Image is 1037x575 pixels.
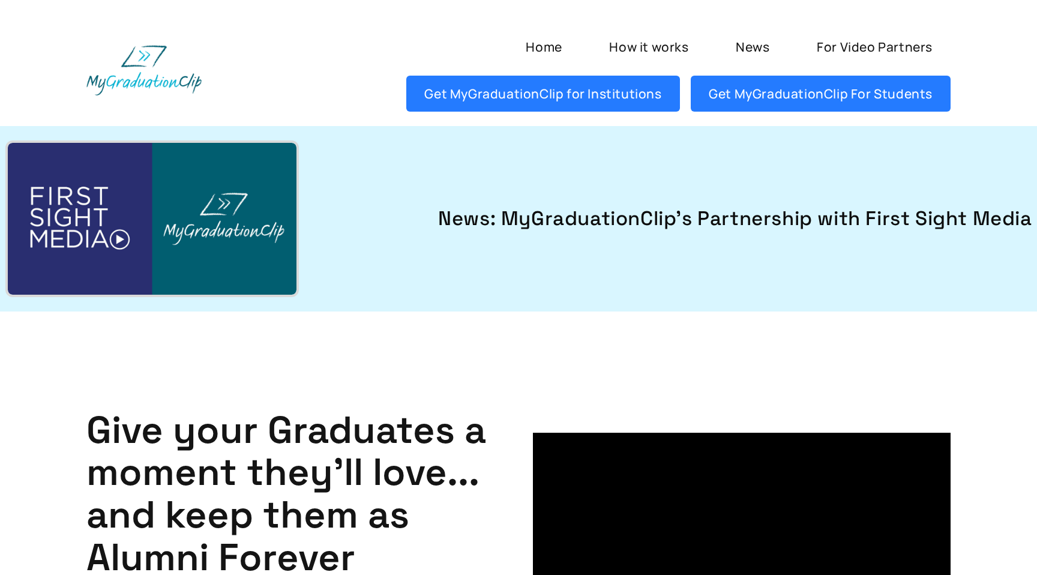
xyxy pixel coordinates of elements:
a: How it works [591,29,707,65]
a: Get MyGraduationClip For Students [691,76,951,112]
a: For Video Partners [799,29,951,65]
a: Get MyGraduationClip for Institutions [406,76,680,112]
a: News: MyGraduationClip's Partnership with First Sight Media [328,204,1032,234]
a: Home [508,29,580,65]
a: News [718,29,788,65]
